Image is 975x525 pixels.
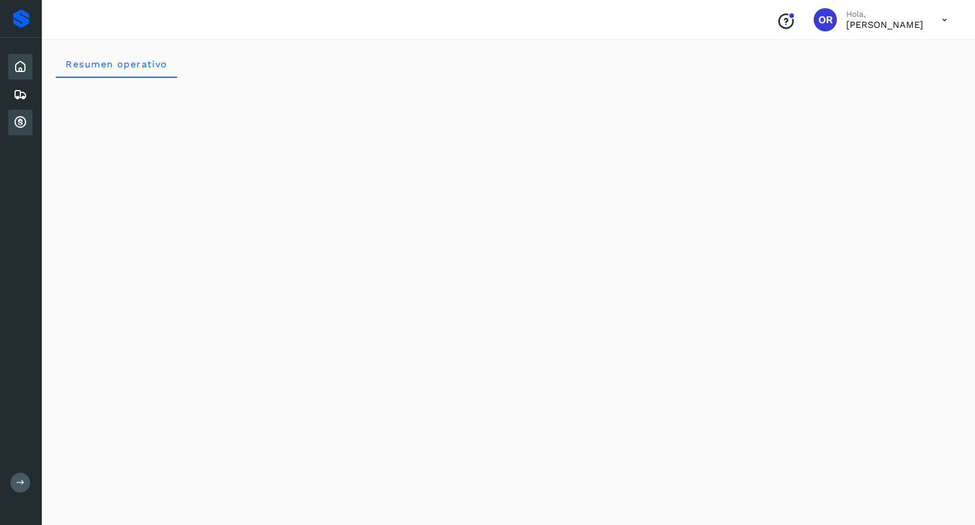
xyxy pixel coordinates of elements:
span: Resumen operativo [65,59,168,70]
div: Inicio [8,54,32,80]
div: Embarques [8,82,32,107]
p: Oscar Ramirez Nava [846,19,923,30]
div: Cuentas por cobrar [8,110,32,135]
p: Hola, [846,9,923,19]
